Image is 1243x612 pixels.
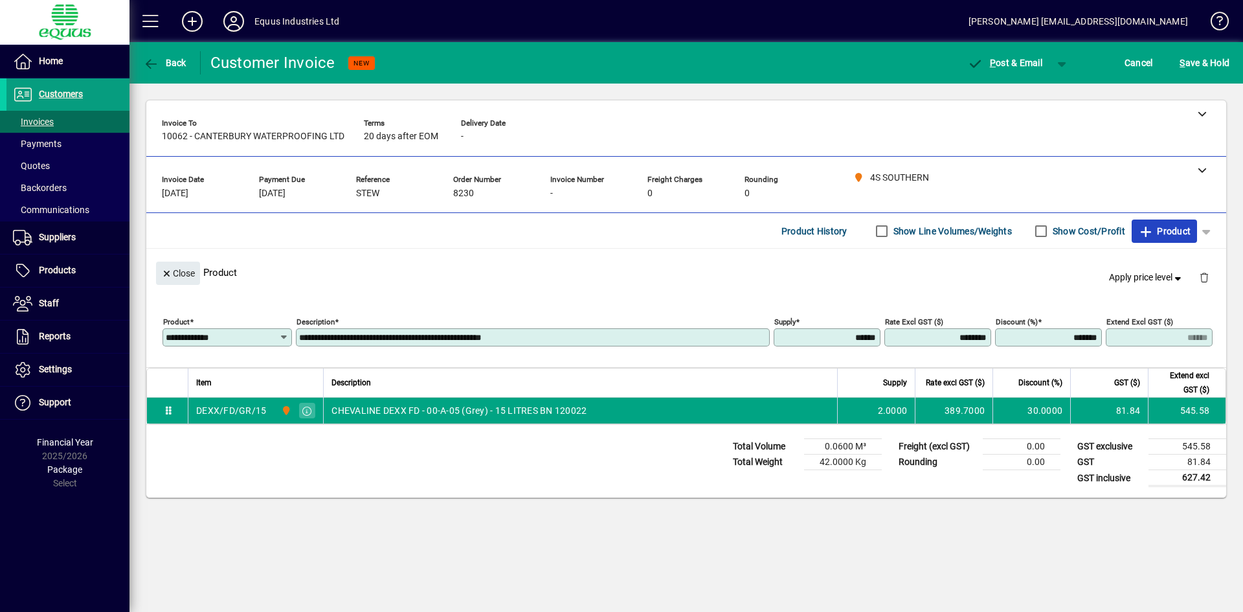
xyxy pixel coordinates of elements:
span: [DATE] [259,188,286,199]
app-page-header-button: Back [129,51,201,74]
mat-label: Extend excl GST ($) [1106,317,1173,326]
span: 0 [647,188,653,199]
td: 0.00 [983,439,1060,455]
div: DEXX/FD/GR/15 [196,404,266,417]
td: 545.58 [1148,439,1226,455]
button: Product History [776,220,853,243]
span: 8230 [453,188,474,199]
label: Show Cost/Profit [1050,225,1125,238]
span: Package [47,464,82,475]
td: Total Weight [726,455,804,470]
span: Supply [883,376,907,390]
div: Product [146,249,1226,296]
span: [DATE] [162,188,188,199]
mat-label: Discount (%) [996,317,1038,326]
td: GST [1071,455,1148,470]
a: Settings [6,354,129,386]
button: Apply price level [1104,266,1189,289]
span: Apply price level [1109,271,1184,284]
span: 10062 - CANTERBURY WATERPROOFING LTD [162,131,344,142]
span: STEW [356,188,379,199]
a: Quotes [6,155,129,177]
label: Show Line Volumes/Weights [891,225,1012,238]
span: Item [196,376,212,390]
app-page-header-button: Delete [1189,271,1220,283]
span: Support [39,397,71,407]
mat-label: Supply [774,317,796,326]
span: S [1180,58,1185,68]
button: Profile [213,10,254,33]
button: Add [172,10,213,33]
span: Financial Year [37,437,93,448]
span: Back [143,58,186,68]
span: Close [161,263,195,284]
mat-label: Product [163,317,190,326]
span: - [461,131,464,142]
a: Suppliers [6,221,129,254]
span: Product [1138,221,1191,242]
span: Discount (%) [1018,376,1062,390]
span: Payments [13,139,62,149]
span: - [550,188,553,199]
span: Extend excl GST ($) [1156,368,1209,397]
span: ost & Email [967,58,1042,68]
button: Back [140,51,190,74]
a: Payments [6,133,129,155]
td: 0.0600 M³ [804,439,882,455]
app-page-header-button: Close [153,267,203,278]
span: Reports [39,331,71,341]
td: 30.0000 [992,398,1070,424]
mat-label: Rate excl GST ($) [885,317,943,326]
a: Knowledge Base [1201,3,1227,45]
span: 4S SOUTHERN [278,403,293,418]
span: P [990,58,996,68]
div: [PERSON_NAME] [EMAIL_ADDRESS][DOMAIN_NAME] [969,11,1188,32]
span: GST ($) [1114,376,1140,390]
span: 20 days after EOM [364,131,438,142]
td: 42.0000 Kg [804,455,882,470]
button: Close [156,262,200,285]
span: 2.0000 [878,404,908,417]
mat-label: Description [297,317,335,326]
span: Communications [13,205,89,215]
td: 0.00 [983,455,1060,470]
span: Settings [39,364,72,374]
td: Freight (excl GST) [892,439,983,455]
a: Reports [6,321,129,353]
button: Product [1132,220,1197,243]
div: Equus Industries Ltd [254,11,340,32]
div: Customer Invoice [210,52,335,73]
span: Staff [39,298,59,308]
button: Save & Hold [1176,51,1233,74]
button: Delete [1189,262,1220,293]
span: Quotes [13,161,50,171]
button: Post & Email [961,51,1049,74]
a: Support [6,387,129,419]
span: Rate excl GST ($) [926,376,985,390]
span: Customers [39,89,83,99]
span: Products [39,265,76,275]
div: 389.7000 [923,404,985,417]
a: Communications [6,199,129,221]
span: Description [331,376,371,390]
span: Home [39,56,63,66]
td: GST exclusive [1071,439,1148,455]
span: CHEVALINE DEXX FD - 00-A-05 (Grey) - 15 LITRES BN 120022 [331,404,587,417]
td: GST inclusive [1071,470,1148,486]
td: Rounding [892,455,983,470]
span: NEW [353,59,370,67]
td: 81.84 [1148,455,1226,470]
span: Product History [781,221,847,242]
span: Cancel [1125,52,1153,73]
td: Total Volume [726,439,804,455]
a: Staff [6,288,129,320]
button: Cancel [1121,51,1156,74]
span: 0 [745,188,750,199]
td: 627.42 [1148,470,1226,486]
span: Suppliers [39,232,76,242]
span: ave & Hold [1180,52,1229,73]
span: Backorders [13,183,67,193]
span: Invoices [13,117,54,127]
td: 545.58 [1148,398,1226,424]
a: Home [6,45,129,78]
